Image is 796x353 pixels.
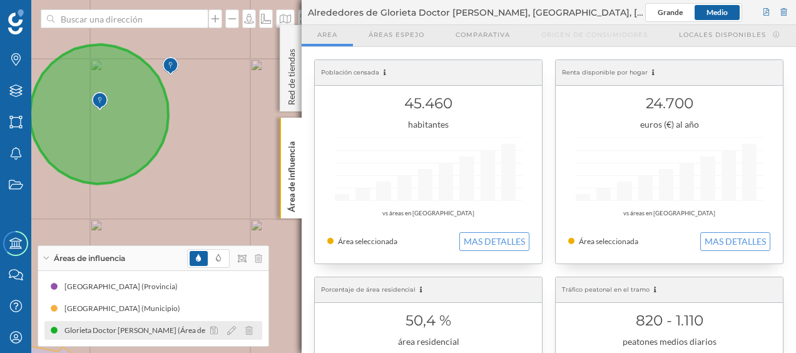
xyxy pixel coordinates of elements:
div: vs áreas en [GEOGRAPHIC_DATA] [327,207,529,220]
div: Tráfico peatonal en el tramo [556,277,783,303]
div: área residencial [327,335,529,348]
span: Áreas de influencia [54,253,125,264]
h1: 50,4 % [327,309,529,332]
img: Marker [92,89,108,114]
h1: 24.700 [568,91,770,115]
button: MAS DETALLES [459,232,529,251]
h1: 45.460 [327,91,529,115]
h1: 820 - 1.110 [568,309,770,332]
div: Porcentaje de área residencial [315,277,542,303]
div: habitantes [327,118,529,131]
span: Alrededores de Glorieta Doctor [PERSON_NAME], [GEOGRAPHIC_DATA], [GEOGRAPHIC_DATA], [GEOGRAPHIC_D... [308,6,645,19]
span: Área seleccionada [579,237,638,246]
span: Áreas espejo [369,30,424,39]
div: Renta disponible por hogar [556,60,783,86]
span: Locales disponibles [679,30,766,39]
div: [GEOGRAPHIC_DATA] (Municipio) [64,302,186,315]
span: Area [317,30,337,39]
span: Soporte [25,9,69,20]
span: Origen de consumidores [541,30,648,39]
button: MAS DETALLES [700,232,770,251]
div: Glorieta Doctor [PERSON_NAME] (Área de 1700 metros de radio) [23,324,244,337]
div: Población censada [315,60,542,86]
p: Área de influencia [285,136,298,212]
span: Grande [658,8,683,17]
span: Área seleccionada [338,237,397,246]
div: peatones medios diarios [568,335,770,348]
img: Marker [163,54,178,79]
div: euros (€) al año [568,118,770,131]
div: vs áreas en [GEOGRAPHIC_DATA] [568,207,770,220]
span: Medio [707,8,728,17]
div: [GEOGRAPHIC_DATA] (Provincia) [64,280,184,293]
img: Geoblink Logo [8,9,24,34]
p: Red de tiendas [285,44,298,105]
span: Comparativa [456,30,510,39]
